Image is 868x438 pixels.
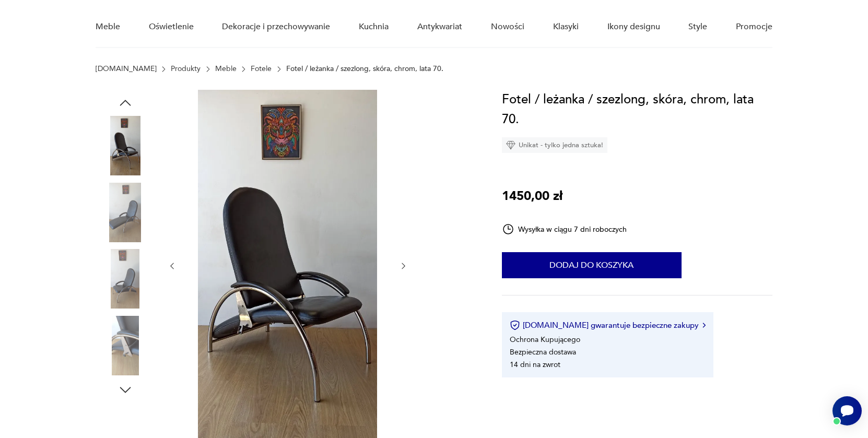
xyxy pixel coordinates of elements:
li: Bezpieczna dostawa [510,347,576,357]
a: Dekoracje i przechowywanie [222,7,330,47]
a: [DOMAIN_NAME] [96,65,157,73]
a: Meble [215,65,237,73]
a: Nowości [491,7,524,47]
img: Zdjęcie produktu Fotel / leżanka / szezlong, skóra, chrom, lata 70. [96,116,155,175]
a: Klasyki [553,7,579,47]
a: Style [688,7,707,47]
a: Produkty [171,65,201,73]
li: 14 dni na zwrot [510,360,560,370]
button: Dodaj do koszyka [502,252,682,278]
img: Ikona certyfikatu [510,320,520,330]
iframe: Smartsupp widget button [832,396,862,425]
img: Ikona strzałki w prawo [702,323,706,328]
a: Fotele [251,65,272,73]
img: Zdjęcie produktu Fotel / leżanka / szezlong, skóra, chrom, lata 70. [96,316,155,375]
button: [DOMAIN_NAME] gwarantuje bezpieczne zakupy [510,320,706,330]
a: Ikony designu [607,7,660,47]
a: Meble [96,7,120,47]
h1: Fotel / leżanka / szezlong, skóra, chrom, lata 70. [502,90,773,129]
div: Wysyłka w ciągu 7 dni roboczych [502,223,627,235]
div: Unikat - tylko jedna sztuka! [502,137,607,153]
img: Ikona diamentu [506,140,515,150]
li: Ochrona Kupującego [510,335,580,345]
a: Antykwariat [417,7,462,47]
img: Zdjęcie produktu Fotel / leżanka / szezlong, skóra, chrom, lata 70. [96,249,155,309]
p: Fotel / leżanka / szezlong, skóra, chrom, lata 70. [286,65,443,73]
a: Promocje [736,7,772,47]
p: 1450,00 zł [502,186,562,206]
img: Zdjęcie produktu Fotel / leżanka / szezlong, skóra, chrom, lata 70. [96,183,155,242]
a: Oświetlenie [149,7,194,47]
a: Kuchnia [359,7,389,47]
